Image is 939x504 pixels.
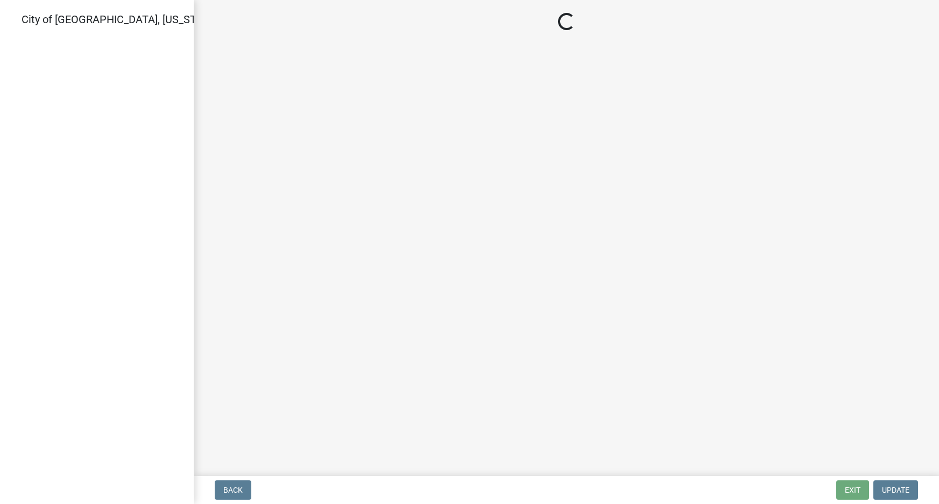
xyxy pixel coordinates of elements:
[215,480,251,500] button: Back
[22,13,217,26] span: City of [GEOGRAPHIC_DATA], [US_STATE]
[223,486,243,494] span: Back
[836,480,869,500] button: Exit
[873,480,918,500] button: Update
[882,486,909,494] span: Update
